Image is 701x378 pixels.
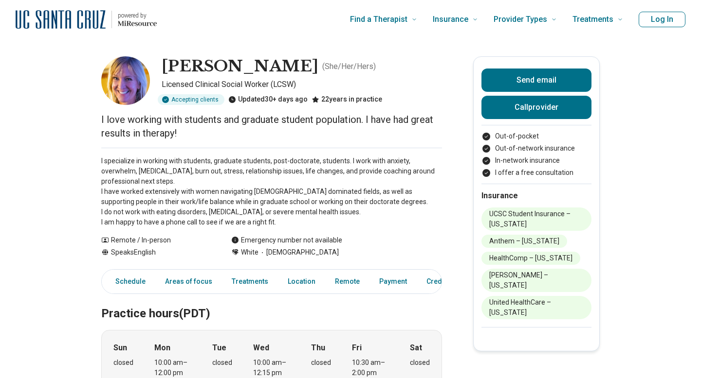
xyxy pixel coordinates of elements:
strong: Wed [253,342,269,354]
div: 22 years in practice [312,94,382,105]
button: Log In [639,12,685,27]
div: 10:00 am – 12:15 pm [253,358,291,378]
p: powered by [118,12,157,19]
li: UCSC Student Insurance – [US_STATE] [481,207,591,231]
li: Out-of-pocket [481,131,591,141]
a: Treatments [226,272,274,292]
a: Credentials [421,272,469,292]
p: Licensed Clinical Social Worker (LCSW) [162,79,442,90]
div: 10:30 am – 2:00 pm [352,358,389,378]
button: Send email [481,69,591,92]
li: In-network insurance [481,155,591,166]
span: [DEMOGRAPHIC_DATA] [258,247,339,258]
h1: [PERSON_NAME] [162,56,318,77]
div: closed [212,358,232,368]
div: closed [113,358,133,368]
div: closed [311,358,331,368]
div: Emergency number not available [231,235,342,245]
li: [PERSON_NAME] – [US_STATE] [481,269,591,292]
li: Anthem – [US_STATE] [481,235,567,248]
ul: Payment options [481,131,591,178]
strong: Thu [311,342,325,354]
a: Remote [329,272,366,292]
h2: Insurance [481,190,591,202]
p: ( She/Her/Hers ) [322,61,376,72]
strong: Tue [212,342,226,354]
a: Home page [16,4,157,35]
a: Areas of focus [159,272,218,292]
img: Kerena Gordhamer Saltzman, Licensed Clinical Social Worker (LCSW) [101,56,150,105]
strong: Fri [352,342,362,354]
button: Callprovider [481,96,591,119]
li: Out-of-network insurance [481,143,591,154]
div: Accepting clients [158,94,224,105]
a: Payment [373,272,413,292]
li: I offer a free consultation [481,168,591,178]
span: Treatments [572,13,613,26]
a: Schedule [104,272,151,292]
p: I love working with students and graduate student population. I have had great results in therapy! [101,113,442,140]
strong: Sat [410,342,422,354]
span: White [241,247,258,258]
span: Insurance [433,13,468,26]
li: United HealthCare – [US_STATE] [481,296,591,319]
div: Remote / In-person [101,235,212,245]
li: HealthComp – [US_STATE] [481,252,580,265]
span: Provider Types [494,13,547,26]
div: Speaks English [101,247,212,258]
div: Updated 30+ days ago [228,94,308,105]
div: closed [410,358,430,368]
div: 10:00 am – 12:00 pm [154,358,192,378]
h2: Practice hours (PDT) [101,282,442,322]
a: Location [282,272,321,292]
span: Find a Therapist [350,13,407,26]
strong: Mon [154,342,170,354]
p: I specialize in working with students, graduate students, post-doctorate, students. I work with a... [101,156,442,227]
strong: Sun [113,342,127,354]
